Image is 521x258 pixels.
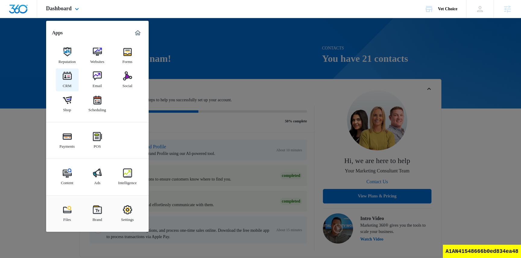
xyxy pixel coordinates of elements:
div: A1AN41548666b0ed834ea48 [443,245,521,258]
div: Files [63,214,71,222]
div: Forms [122,56,132,64]
div: Websites [90,56,104,64]
div: Reputation [58,56,76,64]
div: Settings [121,214,134,222]
h2: Apps [52,30,63,36]
a: Email [86,68,109,91]
a: Brand [86,202,109,225]
div: Content [61,178,73,185]
a: Reputation [56,44,79,67]
a: Intelligence [116,165,139,188]
a: Payments [56,129,79,152]
div: Intelligence [118,178,137,185]
a: Social [116,68,139,91]
a: Settings [116,202,139,225]
a: Scheduling [86,93,109,115]
a: POS [86,129,109,152]
a: CRM [56,68,79,91]
span: Dashboard [46,5,72,12]
div: Brand [93,214,102,222]
a: Shop [56,93,79,115]
a: Files [56,202,79,225]
a: Content [56,165,79,188]
a: Ads [86,165,109,188]
div: Social [122,80,132,88]
a: Marketing 360® Dashboard [133,28,143,38]
div: Email [93,80,102,88]
a: Forms [116,44,139,67]
div: Scheduling [88,105,106,112]
a: Websites [86,44,109,67]
div: Payments [59,141,75,149]
div: Shop [63,105,71,112]
div: Ads [94,178,100,185]
div: account name [438,7,457,11]
div: POS [94,141,101,149]
div: CRM [63,80,71,88]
